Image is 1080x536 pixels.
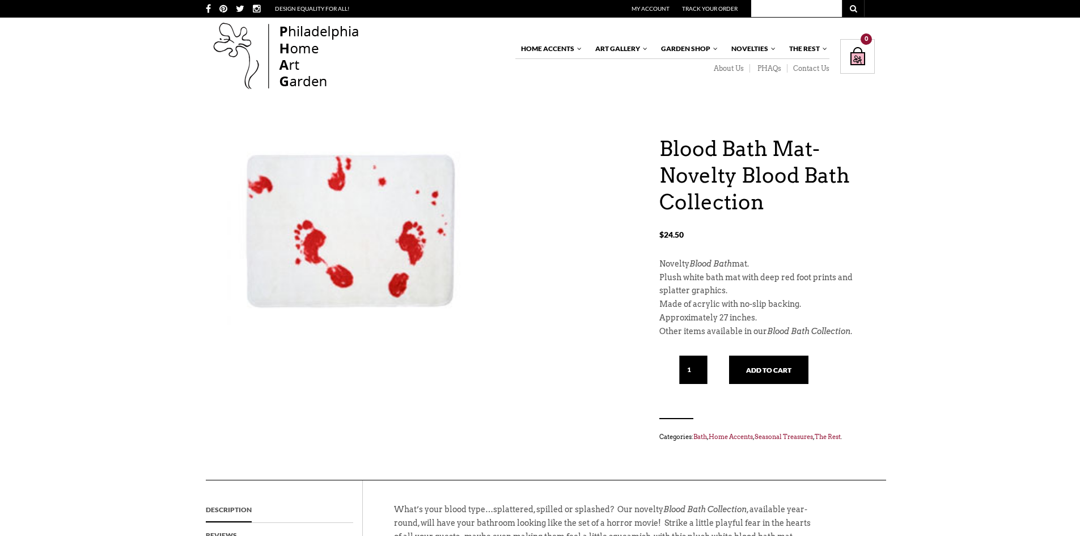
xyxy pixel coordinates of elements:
[659,258,875,271] p: Novelty mat.
[682,5,738,12] a: Track Your Order
[659,271,875,298] p: Plush white bath mat with deep red foot prints and splatter graphics.
[693,433,707,441] a: Bath
[706,64,750,73] a: About Us
[726,39,777,58] a: Novelties
[689,259,732,268] em: Blood Bath
[709,433,753,441] a: Home Accents
[787,64,829,73] a: Contact Us
[659,311,875,325] p: Approximately 27 inches.
[679,356,708,384] input: Qty
[659,325,875,339] p: Other items available in our .
[755,433,813,441] a: Seasonal Treasures
[590,39,649,58] a: Art Gallery
[632,5,670,12] a: My Account
[515,39,583,58] a: Home Accents
[659,298,875,311] p: Made of acrylic with no-slip backing.
[729,356,808,384] button: Add to cart
[206,497,252,522] a: Description
[783,39,828,58] a: The Rest
[659,230,664,239] span: $
[659,431,875,443] span: Categories: , , , .
[815,433,841,441] a: The Rest
[750,64,787,73] a: PHAQs
[659,136,875,215] h1: Blood Bath Mat- Novelty Blood Bath Collection
[767,327,850,336] em: Blood Bath Collection
[659,230,684,239] bdi: 24.50
[655,39,719,58] a: Garden Shop
[861,33,872,45] div: 0
[663,505,747,514] em: Blood Bath Collection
